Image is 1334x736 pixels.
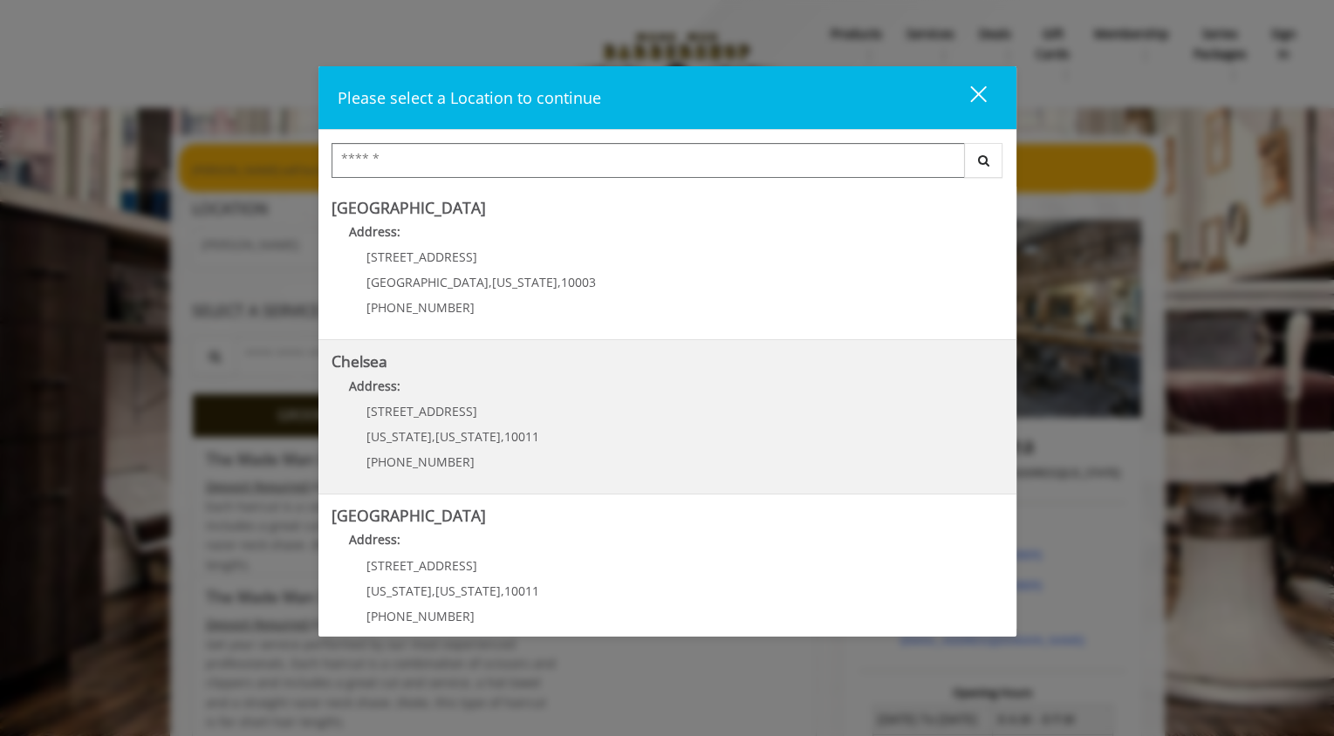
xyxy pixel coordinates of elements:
span: [STREET_ADDRESS] [366,557,477,574]
span: , [501,583,504,599]
span: [US_STATE] [435,583,501,599]
span: Please select a Location to continue [338,87,601,108]
input: Search Center [332,143,965,178]
b: [GEOGRAPHIC_DATA] [332,505,486,526]
div: close dialog [950,85,985,111]
span: 10011 [504,583,539,599]
b: Address: [349,531,400,548]
span: 10011 [504,428,539,445]
b: Address: [349,378,400,394]
b: [GEOGRAPHIC_DATA] [332,197,486,218]
div: Center Select [332,143,1003,187]
span: , [432,583,435,599]
span: 10003 [561,274,596,290]
button: close dialog [938,79,997,115]
span: [US_STATE] [366,428,432,445]
span: [GEOGRAPHIC_DATA] [366,274,489,290]
span: [US_STATE] [492,274,558,290]
b: Address: [349,223,400,240]
span: [PHONE_NUMBER] [366,299,475,316]
i: Search button [974,154,994,167]
b: Chelsea [332,351,387,371]
span: [US_STATE] [435,428,501,445]
span: [US_STATE] [366,583,432,599]
span: , [432,428,435,445]
span: [PHONE_NUMBER] [366,608,475,624]
span: [STREET_ADDRESS] [366,403,477,419]
span: [PHONE_NUMBER] [366,453,475,470]
span: [STREET_ADDRESS] [366,249,477,265]
span: , [501,428,504,445]
span: , [489,274,492,290]
span: , [558,274,561,290]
